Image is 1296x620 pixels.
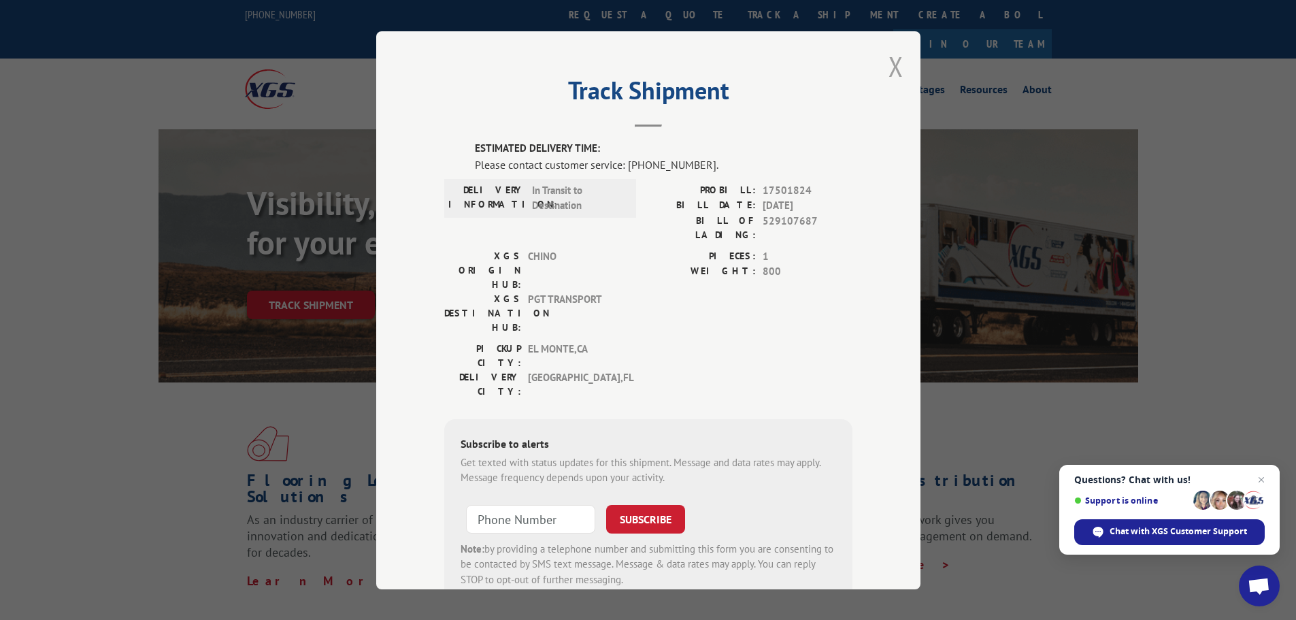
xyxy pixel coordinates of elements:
[648,264,756,280] label: WEIGHT:
[461,455,836,485] div: Get texted with status updates for this shipment. Message and data rates may apply. Message frequ...
[448,182,525,213] label: DELIVERY INFORMATION:
[648,198,756,214] label: BILL DATE:
[1110,525,1247,538] span: Chat with XGS Customer Support
[444,248,521,291] label: XGS ORIGIN HUB:
[461,542,484,555] strong: Note:
[1253,472,1269,488] span: Close chat
[475,156,852,172] div: Please contact customer service: [PHONE_NUMBER].
[461,541,836,587] div: by providing a telephone number and submitting this form you are consenting to be contacted by SM...
[475,141,852,157] label: ESTIMATED DELIVERY TIME:
[444,81,852,107] h2: Track Shipment
[444,291,521,334] label: XGS DESTINATION HUB:
[648,182,756,198] label: PROBILL:
[763,248,852,264] span: 1
[528,248,620,291] span: CHINO
[648,248,756,264] label: PIECES:
[528,291,620,334] span: PGT TRANSPORT
[528,370,620,398] span: [GEOGRAPHIC_DATA] , FL
[1074,474,1265,485] span: Questions? Chat with us!
[648,213,756,242] label: BILL OF LADING:
[763,198,852,214] span: [DATE]
[532,182,624,213] span: In Transit to Destination
[1074,519,1265,545] div: Chat with XGS Customer Support
[444,341,521,370] label: PICKUP CITY:
[763,182,852,198] span: 17501824
[1074,495,1189,506] span: Support is online
[466,504,595,533] input: Phone Number
[606,504,685,533] button: SUBSCRIBE
[1239,566,1280,606] div: Open chat
[763,213,852,242] span: 529107687
[763,264,852,280] span: 800
[888,48,903,84] button: Close modal
[461,435,836,455] div: Subscribe to alerts
[528,341,620,370] span: EL MONTE , CA
[444,370,521,398] label: DELIVERY CITY:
